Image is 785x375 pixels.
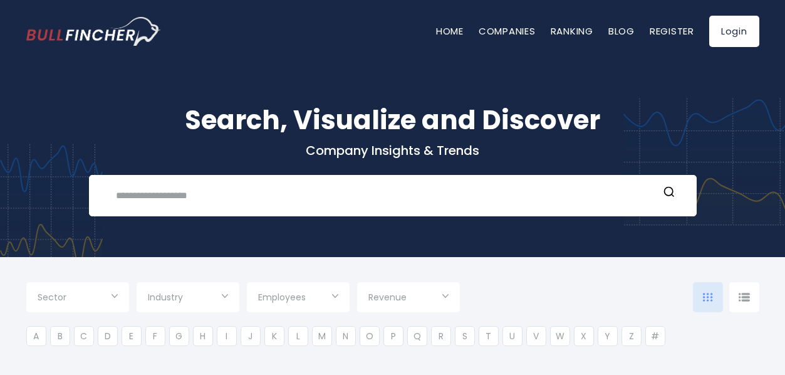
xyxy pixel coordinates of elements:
[26,326,46,346] li: A
[38,292,66,303] span: Sector
[98,326,118,346] li: D
[26,100,759,140] h1: Search, Visualize and Discover
[645,326,665,346] li: #
[193,326,213,346] li: H
[709,16,759,47] a: Login
[621,326,642,346] li: Z
[241,326,261,346] li: J
[336,326,356,346] li: N
[407,326,427,346] li: Q
[739,293,750,302] img: icon-comp-list-view.svg
[74,326,94,346] li: C
[258,292,306,303] span: Employees
[360,326,380,346] li: O
[368,292,407,303] span: Revenue
[550,326,570,346] li: W
[479,24,536,38] a: Companies
[26,17,161,46] img: bullfincher logo
[264,326,284,346] li: K
[148,292,183,303] span: Industry
[598,326,618,346] li: Y
[479,326,499,346] li: T
[661,185,677,201] button: Search
[650,24,694,38] a: Register
[551,24,593,38] a: Ranking
[217,326,237,346] li: I
[169,326,189,346] li: G
[608,24,635,38] a: Blog
[502,326,522,346] li: U
[312,326,332,346] li: M
[703,293,713,302] img: icon-comp-grid.svg
[145,326,165,346] li: F
[26,142,759,159] p: Company Insights & Trends
[148,287,228,310] input: Selection
[574,326,594,346] li: X
[455,326,475,346] li: S
[50,326,70,346] li: B
[436,24,464,38] a: Home
[368,287,449,310] input: Selection
[431,326,451,346] li: R
[38,287,118,310] input: Selection
[526,326,546,346] li: V
[288,326,308,346] li: L
[26,17,161,46] a: Go to homepage
[383,326,403,346] li: P
[122,326,142,346] li: E
[258,287,338,310] input: Selection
